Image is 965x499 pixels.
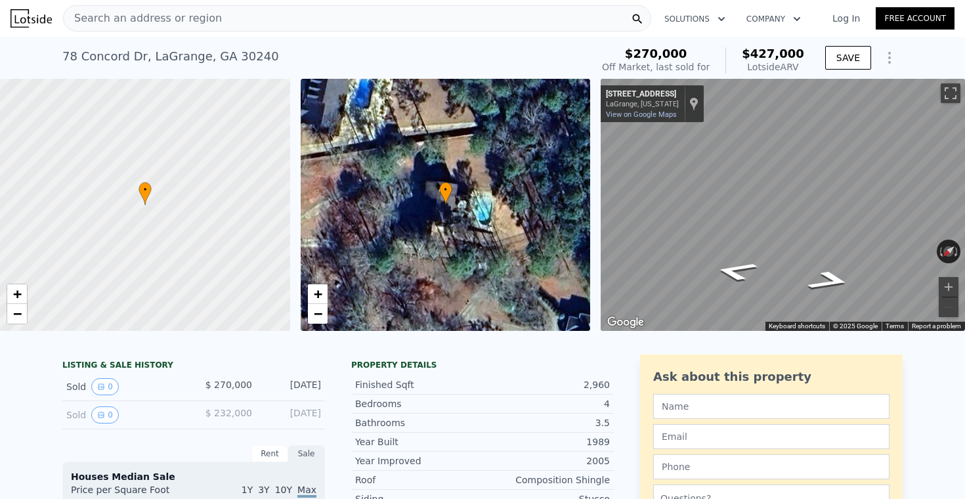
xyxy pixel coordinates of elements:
div: Bathrooms [355,416,482,429]
div: Map [601,79,965,331]
a: Report a problem [912,322,961,330]
span: 10Y [275,485,292,495]
div: Year Built [355,435,482,448]
span: − [13,305,22,322]
div: 78 Concord Dr , LaGrange , GA 30240 [62,47,279,66]
button: Rotate clockwise [954,240,961,263]
div: 1989 [482,435,610,448]
a: Show location on map [689,97,698,111]
button: Toggle fullscreen view [941,83,960,103]
button: Zoom in [939,277,958,297]
div: Finished Sqft [355,378,482,391]
span: 1Y [242,485,253,495]
div: LaGrange, [US_STATE] [606,100,679,108]
div: 4 [482,397,610,410]
div: Year Improved [355,454,482,467]
input: Phone [653,454,890,479]
div: • [139,182,152,205]
a: Log In [817,12,876,25]
div: Property details [351,360,614,370]
span: $ 270,000 [205,380,252,390]
div: Houses Median Sale [71,470,316,483]
img: Google [604,314,647,331]
button: View historical data [91,406,119,423]
span: Max [297,485,316,498]
button: Solutions [654,7,736,31]
div: Roof [355,473,482,487]
div: Composition Shingle [482,473,610,487]
a: Zoom out [308,304,328,324]
button: View historical data [91,378,119,395]
a: Zoom out [7,304,27,324]
div: Ask about this property [653,368,890,386]
div: Sold [66,378,183,395]
span: + [13,286,22,302]
div: [DATE] [263,406,321,423]
div: 2,960 [482,378,610,391]
button: Reset the view [937,240,961,263]
div: • [439,182,452,205]
div: Bedrooms [355,397,482,410]
input: Name [653,394,890,419]
span: © 2025 Google [833,322,878,330]
div: Rent [251,445,288,462]
span: 3Y [258,485,269,495]
span: − [313,305,322,322]
button: Company [736,7,811,31]
a: Zoom in [308,284,328,304]
div: Off Market, last sold for [602,60,710,74]
div: LISTING & SALE HISTORY [62,360,325,373]
button: Show Options [876,45,903,71]
a: Terms (opens in new tab) [886,322,904,330]
a: Open this area in Google Maps (opens a new window) [604,314,647,331]
a: Free Account [876,7,954,30]
span: $ 232,000 [205,408,252,418]
button: Zoom out [939,297,958,317]
button: SAVE [825,46,871,70]
div: Street View [601,79,965,331]
div: 3.5 [482,416,610,429]
path: Go Northeast, E Yorktown Dr [696,256,775,286]
div: Lotside ARV [742,60,804,74]
button: Keyboard shortcuts [769,322,825,331]
a: View on Google Maps [606,110,677,119]
span: • [139,184,152,196]
a: Zoom in [7,284,27,304]
path: Go Southwest, E Yorktown Dr [789,266,870,295]
div: Sold [66,406,183,423]
button: Rotate counterclockwise [937,240,944,263]
div: [DATE] [263,378,321,395]
span: $270,000 [625,47,687,60]
div: [STREET_ADDRESS] [606,89,679,100]
span: Search an address or region [64,11,222,26]
span: $427,000 [742,47,804,60]
div: Sale [288,445,325,462]
div: 2005 [482,454,610,467]
input: Email [653,424,890,449]
span: + [313,286,322,302]
img: Lotside [11,9,52,28]
span: • [439,184,452,196]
